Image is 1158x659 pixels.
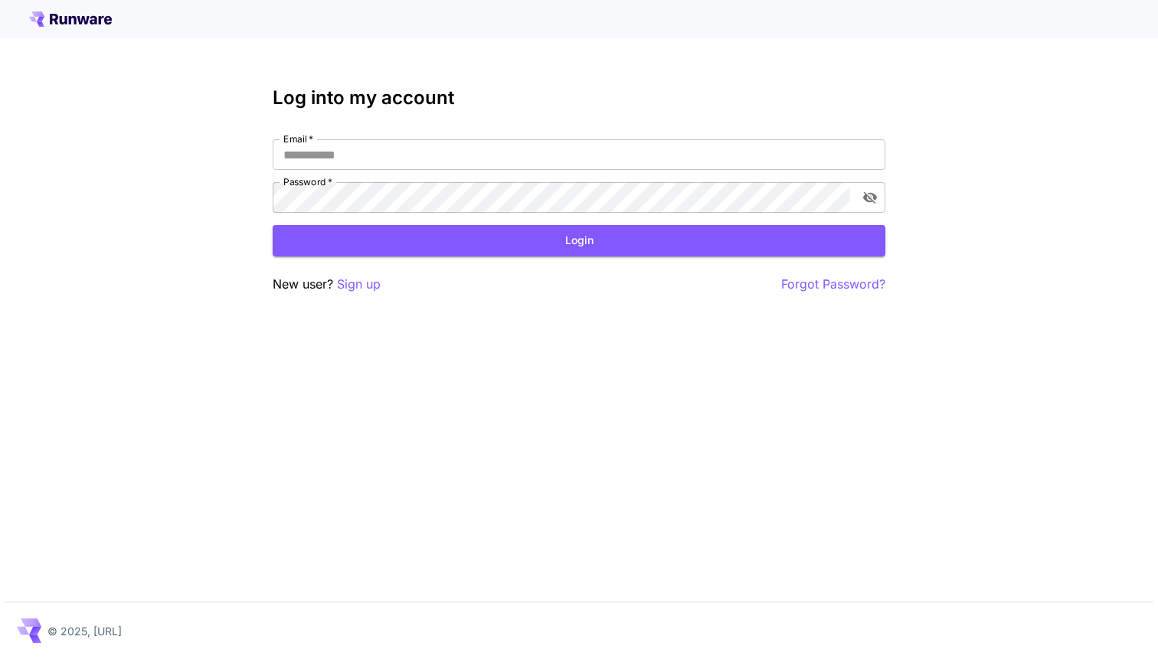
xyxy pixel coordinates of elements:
[283,175,332,188] label: Password
[273,225,885,256] button: Login
[273,275,381,294] p: New user?
[47,623,122,639] p: © 2025, [URL]
[856,184,884,211] button: toggle password visibility
[337,275,381,294] button: Sign up
[283,132,313,145] label: Email
[781,275,885,294] button: Forgot Password?
[273,87,885,109] h3: Log into my account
